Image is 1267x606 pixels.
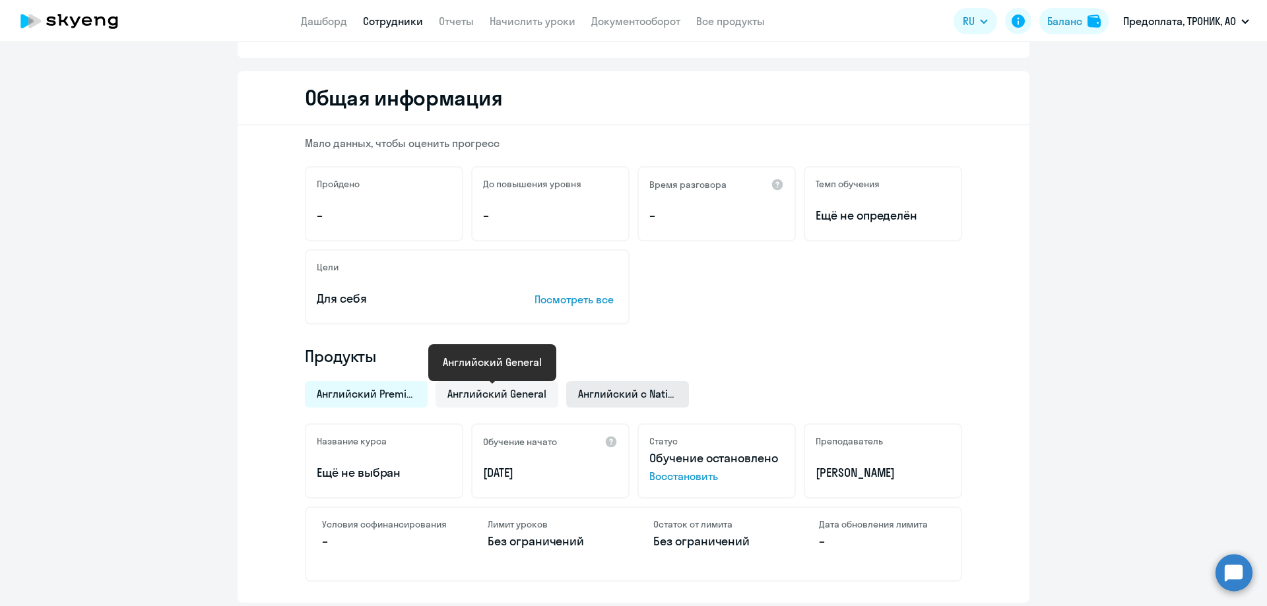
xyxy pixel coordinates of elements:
[819,518,945,530] h4: Дата обновления лимита
[322,533,448,550] p: –
[490,15,575,28] a: Начислить уроки
[649,468,784,484] span: Восстановить
[488,533,614,550] p: Без ограничений
[483,207,618,224] p: –
[963,13,975,29] span: RU
[305,346,962,367] h4: Продукты
[535,291,618,307] p: Посмотреть все
[653,518,779,530] h4: Остаток от лимита
[816,178,880,190] h5: Темп обучения
[439,15,474,28] a: Отчеты
[488,518,614,530] h4: Лимит уроков
[649,450,778,466] span: Обучение остановлено
[819,533,945,550] p: –
[1123,13,1236,29] p: Предоплата, ТРОНИК, АО
[816,207,950,224] span: Ещё не определён
[483,464,618,481] p: [DATE]
[317,290,494,307] p: Для себя
[301,15,347,28] a: Дашборд
[483,178,581,190] h5: До повышения уровня
[578,386,677,401] span: Английский с Native
[696,15,765,28] a: Все продукты
[305,84,502,111] h2: Общая информация
[317,464,451,481] p: Ещё не выбран
[363,15,423,28] a: Сотрудники
[816,435,883,447] h5: Преподаватель
[1117,5,1256,37] button: Предоплата, ТРОНИК, АО
[649,435,678,447] h5: Статус
[322,518,448,530] h4: Условия софинансирования
[447,386,546,401] span: Английский General
[1047,13,1082,29] div: Баланс
[954,8,997,34] button: RU
[649,207,784,224] p: –
[653,533,779,550] p: Без ограничений
[591,15,680,28] a: Документооборот
[305,136,962,150] p: Мало данных, чтобы оценить прогресс
[317,178,360,190] h5: Пройдено
[483,436,557,448] h5: Обучение начато
[443,354,542,370] div: Английский General
[1039,8,1109,34] button: Балансbalance
[317,207,451,224] p: –
[317,386,416,401] span: Английский Premium
[317,261,339,273] h5: Цели
[816,464,950,481] p: [PERSON_NAME]
[1088,15,1101,28] img: balance
[649,179,727,191] h5: Время разговора
[317,435,387,447] h5: Название курса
